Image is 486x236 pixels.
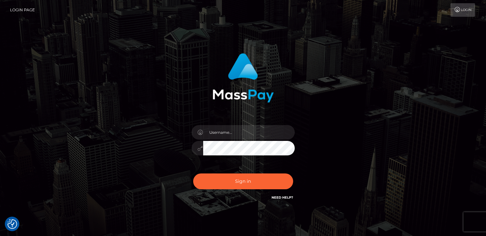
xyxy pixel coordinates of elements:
img: Revisit consent button [7,219,17,229]
img: MassPay Login [213,53,274,103]
a: Need Help? [272,195,293,200]
a: Login [451,3,475,17]
input: Username... [203,125,295,140]
button: Sign in [193,173,293,189]
button: Consent Preferences [7,219,17,229]
a: Login Page [10,3,35,17]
